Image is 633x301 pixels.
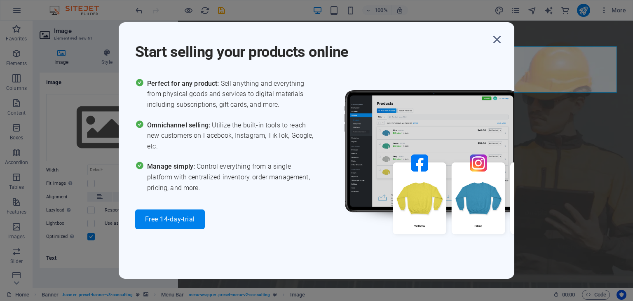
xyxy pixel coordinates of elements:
span: Control everything from a single platform with centralized inventory, order management, pricing, ... [147,161,316,193]
button: Free 14-day-trial [135,209,205,229]
span: Sell anything and everything from physical goods and services to digital materials including subs... [147,78,316,110]
span: Perfect for any product: [147,80,220,87]
span: Free 14-day-trial [145,216,195,223]
span: Utilize the built-in tools to reach new customers on Facebook, Instagram, TikTok, Google, etc. [147,120,316,152]
img: promo_image.png [331,78,578,259]
h1: Start selling your products online [135,32,490,62]
span: Manage simply: [147,162,197,170]
span: Omnichannel selling: [147,121,212,129]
